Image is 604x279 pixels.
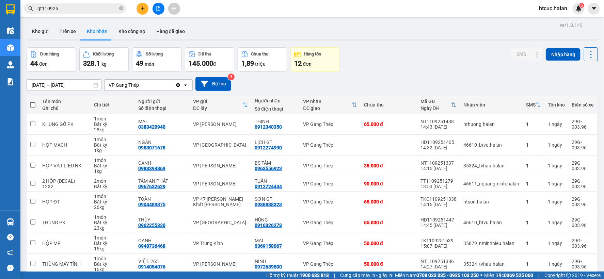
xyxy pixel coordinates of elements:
span: ngày [552,241,562,246]
div: Tồn kho [548,102,565,108]
div: 1 [548,220,565,225]
div: OANH [138,238,186,243]
div: VP Gang Thép [303,261,357,267]
strong: 0369 525 060 [504,273,533,278]
span: search [28,6,33,11]
div: HỘP MP [42,241,88,246]
div: 29G-003.96 [572,217,594,228]
button: caret-down [588,3,600,15]
div: 35324_tvhau.halan [463,163,519,168]
div: 1 món [94,137,131,142]
div: NT1109251337 [420,160,457,166]
div: THỊNH [255,119,296,124]
div: Người gửi [138,99,186,104]
span: đơn [303,61,312,67]
img: solution-icon [7,78,14,85]
div: 1 [526,181,541,186]
input: Tìm tên, số ĐT hoặc mã đơn [37,5,118,12]
span: caret-down [591,5,597,12]
div: VP Gang Thép [303,181,357,186]
div: ntson.halan [463,199,519,204]
div: Chi tiết [94,102,131,108]
div: 1 [526,261,541,267]
div: 14:45 [DATE] [420,223,457,228]
div: Bất kỳ [94,142,131,148]
div: 12X2 [42,184,88,189]
div: 0912274990 [255,145,282,150]
button: Số lượng49món [132,47,181,72]
div: 29G-003.96 [572,259,594,269]
button: plus [137,3,148,15]
div: 1 món [94,158,131,163]
button: Kho công nợ [113,23,151,39]
div: 1 [548,181,565,186]
div: 0916326278 [255,223,282,228]
div: VP Gang Thép [303,121,357,127]
button: Đã thu145.000đ [185,47,234,72]
div: 1 [548,121,565,127]
span: ngày [552,199,562,204]
div: Đã thu [198,52,211,56]
button: Hàng tồn12đơn [290,47,340,72]
div: 1 [526,199,541,204]
div: MAI [255,238,296,243]
div: HD1109251405 [420,139,457,145]
div: THÙY [138,217,186,223]
div: MAI [138,119,186,124]
div: VP nhận [303,99,352,104]
div: 28 kg [94,127,131,132]
div: 1 món [94,194,131,199]
div: THÙNG MÁY TÍNH [42,261,88,267]
div: 2 món [94,178,131,184]
div: 1 [526,121,541,127]
div: Ngày ĐH [420,105,451,111]
div: KHUNG GỖ PK [42,121,88,127]
div: THÙNG PK [42,220,88,225]
div: 15 kg [94,267,131,272]
div: TK1109251539 [420,238,457,243]
div: nthuong.halan [463,121,519,127]
div: 1 [548,163,565,168]
div: 14:15 [DATE] [420,166,457,171]
div: VIỆT. 265 [138,259,186,264]
div: VP [PERSON_NAME] [193,261,248,267]
div: 29G-003.96 [572,178,594,189]
span: 12 [294,59,302,67]
span: món [145,61,154,67]
div: 0972689500 [255,264,282,269]
span: notification [7,249,14,256]
div: 0369158067 [255,243,282,249]
div: CẢNH [138,160,186,166]
span: triệu [255,61,266,67]
button: Hàng đã giao [151,23,190,39]
div: 35324_tvhau.halan [463,261,519,267]
svg: Clear value [175,82,181,88]
span: 44 [30,59,38,67]
div: 46611_nquangminh.halan [463,181,519,186]
span: Hỗ trợ kỹ thuật: [266,272,329,279]
div: 0383420940 [138,124,165,130]
div: 14:32 [DATE] [420,145,457,150]
span: | [334,272,335,279]
div: 1 [526,220,541,225]
div: 13:53 [DATE] [420,184,457,189]
div: Tên món [42,99,88,104]
strong: 1900 633 818 [300,273,329,278]
div: 35.000 đ [364,163,414,168]
div: 35879_nminhhieu.halan [463,241,519,246]
div: Số điện thoại [138,105,186,111]
div: 15:07 [DATE] [420,243,457,249]
div: TÂM AN PHÁT [138,178,186,184]
div: Bất kỳ [94,220,131,225]
span: đ [213,61,216,67]
div: 1 kg [94,168,131,174]
span: aim [172,6,176,11]
img: warehouse-icon [7,44,14,51]
div: 15 kg [94,246,131,251]
div: 0963556923 [255,166,282,171]
div: 1 [526,142,541,148]
div: 1 món [94,235,131,241]
th: Toggle SortBy [417,96,460,114]
span: Miền Bắc [484,272,533,279]
div: Bất kỳ [94,199,131,204]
